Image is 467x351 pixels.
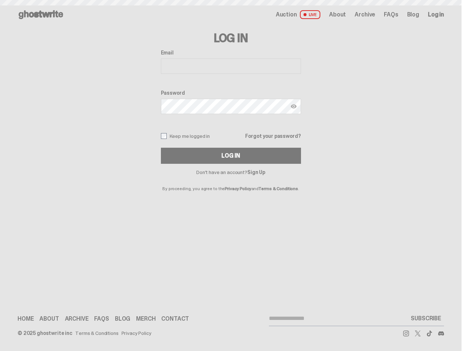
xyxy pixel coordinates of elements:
a: Contact [161,316,189,322]
label: Keep me logged in [161,133,210,139]
p: Don't have an account? [161,170,301,175]
a: About [329,12,346,18]
label: Password [161,90,301,96]
a: Terms & Conditions [75,331,118,336]
a: Terms & Conditions [259,186,298,192]
div: Log In [221,153,240,159]
h3: Log In [161,32,301,44]
a: Log in [428,12,444,18]
a: Blog [115,316,130,322]
img: Show password [291,103,297,109]
a: Privacy Policy [121,331,151,336]
p: By proceeding, you agree to the and . [161,175,301,191]
a: Auction LIVE [276,10,320,19]
span: Auction [276,12,297,18]
a: Privacy Policy [225,186,251,192]
div: © 2025 ghostwrite inc [18,331,72,336]
button: Log In [161,148,301,164]
a: About [39,316,59,322]
a: FAQs [384,12,398,18]
a: FAQs [94,316,109,322]
a: Home [18,316,34,322]
a: Merch [136,316,155,322]
a: Sign Up [247,169,265,175]
a: Forgot your password? [245,133,301,139]
a: Archive [65,316,89,322]
input: Keep me logged in [161,133,167,139]
label: Email [161,50,301,56]
a: Archive [355,12,375,18]
button: SUBSCRIBE [408,311,444,326]
a: Blog [407,12,419,18]
span: LIVE [300,10,321,19]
